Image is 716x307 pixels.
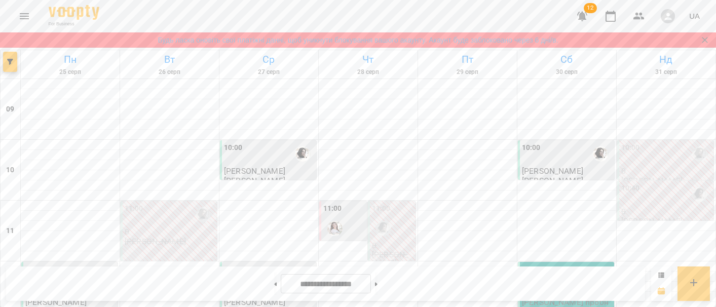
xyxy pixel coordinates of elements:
[621,142,640,153] label: 10:00
[519,52,615,67] h6: Сб
[698,33,712,47] button: Закрити сповіщення
[621,183,640,194] label: 10:40
[224,176,285,185] p: [PERSON_NAME]
[6,165,14,176] h6: 10
[221,67,317,77] h6: 27 серп
[372,241,413,250] p: 0
[49,5,99,20] img: Voopty Logo
[621,176,683,185] p: [PERSON_NAME]
[323,203,342,214] label: 11:00
[618,52,714,67] h6: Нд
[522,166,583,176] span: [PERSON_NAME]
[420,52,515,67] h6: Пт
[519,67,615,77] h6: 30 серп
[22,67,118,77] h6: 25 серп
[224,166,285,176] span: [PERSON_NAME]
[689,11,700,21] span: UA
[320,52,416,67] h6: Чт
[692,146,707,162] img: Аліна
[685,7,704,25] button: UA
[49,21,99,27] span: For Business
[327,221,343,236] img: Наталя
[12,4,36,28] button: Menu
[22,52,118,67] h6: Пн
[372,203,391,214] label: 11:00
[6,225,14,237] h6: 11
[125,227,215,236] p: 0
[376,221,391,236] img: Аліна
[122,67,217,77] h6: 26 серп
[196,207,211,222] img: Аліна
[584,3,597,13] span: 12
[158,35,558,45] a: Будь ласка оновіть свої платіжні данні, щоб уникнути блокування вашого акаунту. Акаунт буде забло...
[6,104,14,115] h6: 09
[692,187,707,202] img: Аліна
[320,67,416,77] h6: 28 серп
[372,250,413,268] p: [PERSON_NAME]
[122,52,217,67] h6: Вт
[593,146,608,162] img: Аліна
[618,67,714,77] h6: 31 серп
[522,142,541,153] label: 10:00
[125,237,186,246] p: [PERSON_NAME]
[295,146,310,162] img: Аліна
[221,52,317,67] h6: Ср
[420,67,515,77] h6: 29 серп
[323,241,360,259] span: [PERSON_NAME]
[621,217,683,225] p: [PERSON_NAME]
[621,207,711,216] p: 0
[224,142,243,153] label: 10:00
[522,176,583,185] p: [PERSON_NAME]
[621,167,711,175] p: 0
[125,203,143,214] label: 11:00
